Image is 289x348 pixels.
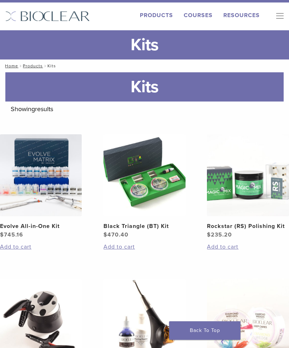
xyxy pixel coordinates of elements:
[207,134,289,239] a: Rockstar (RS) Polishing KitRockstar (RS) Polishing Kit $235.20
[270,11,284,22] nav: Primary Navigation
[3,63,18,68] a: Home
[5,11,90,21] img: Bioclear
[5,72,284,102] h1: Kits
[169,321,240,340] a: Back To Top
[23,63,43,68] a: Products
[11,102,278,116] p: Showing results
[18,64,23,68] span: /
[207,231,232,238] bdi: 235.20
[103,222,185,230] h2: Black Triangle (BT) Kit
[43,64,47,68] span: /
[103,231,107,238] span: $
[207,231,211,238] span: $
[207,222,289,230] h2: Rockstar (RS) Polishing Kit
[207,134,289,216] img: Rockstar (RS) Polishing Kit
[184,12,213,19] a: Courses
[140,12,173,19] a: Products
[223,12,260,19] a: Resources
[207,243,289,251] a: Add to cart: “Rockstar (RS) Polishing Kit”
[103,134,185,239] a: Black Triangle (BT) KitBlack Triangle (BT) Kit $470.40
[103,243,185,251] a: Add to cart: “Black Triangle (BT) Kit”
[103,231,128,238] bdi: 470.40
[103,134,185,216] img: Black Triangle (BT) Kit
